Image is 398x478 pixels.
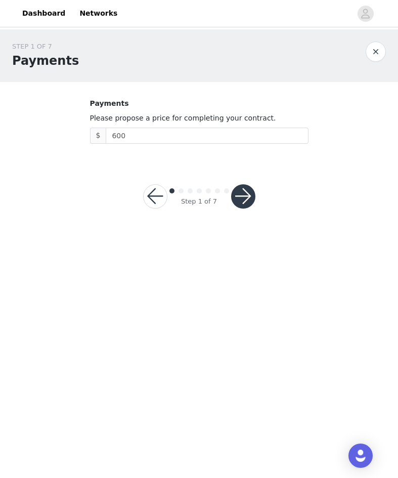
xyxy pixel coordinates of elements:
[12,42,79,52] div: STEP 1 OF 7
[361,6,370,22] div: avatar
[348,444,373,468] div: Open Intercom Messenger
[90,98,308,109] p: Payments
[181,196,217,207] div: Step 1 of 7
[73,2,123,25] a: Networks
[90,128,106,144] span: $
[16,2,71,25] a: Dashboard
[12,52,79,70] h1: Payments
[90,113,308,124] p: Please propose a price for completing your contract.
